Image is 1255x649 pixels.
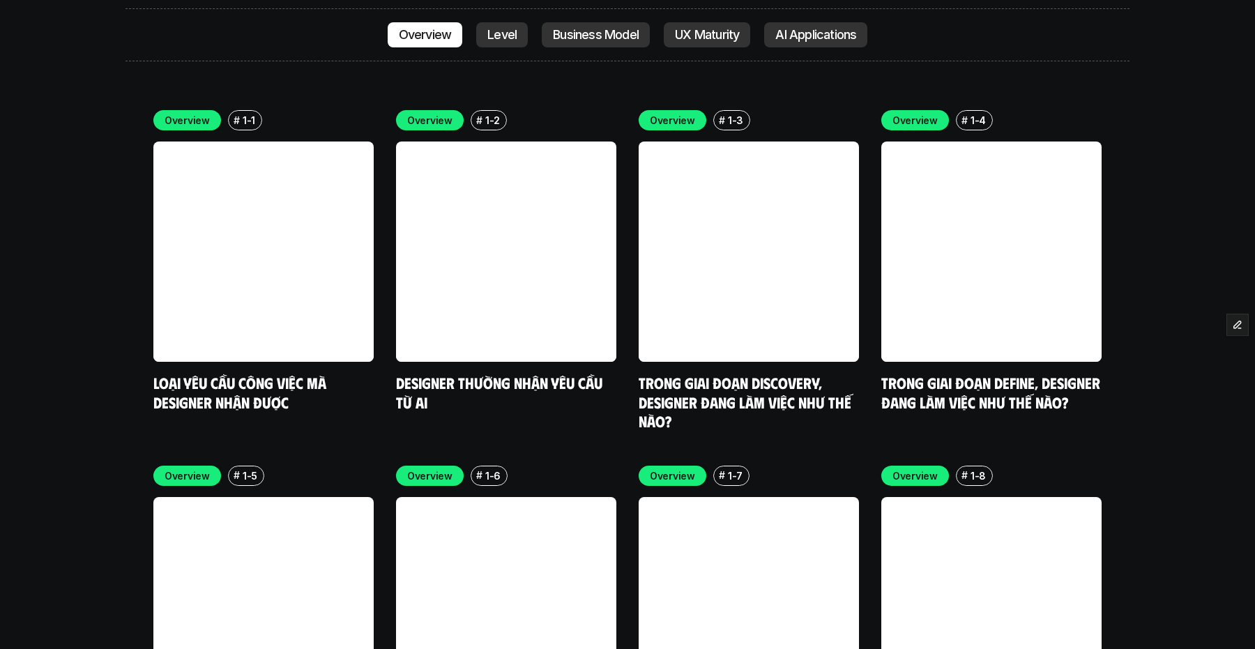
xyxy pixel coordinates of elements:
p: 1-8 [971,468,986,483]
h6: # [234,470,240,480]
p: AI Applications [775,28,856,42]
h6: # [961,115,968,125]
h6: # [719,115,725,125]
p: 1-1 [243,113,255,128]
a: Trong giai đoạn Discovery, designer đang làm việc như thế nào? [639,373,855,430]
p: 1-6 [485,468,501,483]
p: 1-2 [485,113,500,128]
p: Level [487,28,517,42]
p: Overview [165,113,210,128]
p: 1-4 [971,113,986,128]
h6: # [961,470,968,480]
a: Trong giai đoạn Define, designer đang làm việc như thế nào? [881,373,1104,411]
h6: # [476,115,482,125]
a: Designer thường nhận yêu cầu từ ai [396,373,606,411]
a: Level [476,22,528,47]
p: Overview [892,468,938,483]
p: Business Model [553,28,639,42]
a: AI Applications [764,22,867,47]
p: Overview [650,468,695,483]
p: Overview [892,113,938,128]
a: Loại yêu cầu công việc mà designer nhận được [153,373,330,411]
a: Overview [388,22,463,47]
p: Overview [165,468,210,483]
a: UX Maturity [664,22,750,47]
p: 1-7 [728,468,743,483]
h6: # [719,470,725,480]
p: 1-5 [243,468,257,483]
p: Overview [399,28,452,42]
button: Edit Framer Content [1227,314,1248,335]
p: 1-3 [728,113,743,128]
p: UX Maturity [675,28,739,42]
p: Overview [650,113,695,128]
a: Business Model [542,22,650,47]
p: Overview [407,468,452,483]
h6: # [234,115,240,125]
h6: # [476,470,482,480]
p: Overview [407,113,452,128]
